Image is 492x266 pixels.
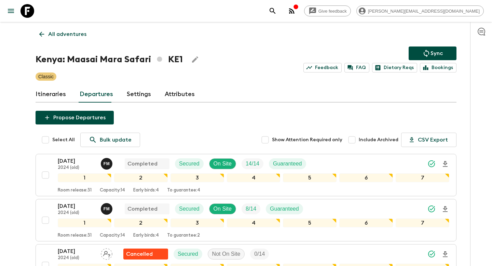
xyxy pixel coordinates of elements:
[273,160,302,168] p: Guaranteed
[427,250,436,258] svg: Synced Successfully
[246,205,256,213] p: 8 / 14
[409,46,456,60] button: Sync adventure departures to the booking engine
[58,255,95,261] p: 2024 (old)
[127,86,151,103] a: Settings
[396,218,449,227] div: 7
[266,4,279,18] button: search adventures
[58,233,92,238] p: Room release: 31
[304,5,351,16] a: Give feedback
[339,173,393,182] div: 6
[58,247,95,255] p: [DATE]
[227,173,281,182] div: 4
[52,136,75,143] span: Select All
[175,203,204,214] div: Secured
[170,218,224,227] div: 3
[58,165,95,171] p: 2024 (old)
[80,133,140,147] a: Bulk update
[209,158,236,169] div: On Site
[58,218,111,227] div: 1
[441,160,449,168] svg: Download Onboarding
[126,250,153,258] p: Cancelled
[242,158,263,169] div: Trip Fill
[127,205,158,213] p: Completed
[114,218,168,227] div: 2
[100,233,125,238] p: Capacity: 14
[58,173,111,182] div: 1
[123,249,168,260] div: Flash Pack cancellation
[272,136,342,143] span: Show Attention Required only
[114,173,168,182] div: 2
[58,210,95,216] p: 2024 (old)
[36,199,456,241] button: [DATE]2024 (old)Fanuel MainaCompletedSecuredOn SiteTrip FillGuaranteed1234567Room release:31Capac...
[270,205,299,213] p: Guaranteed
[36,53,183,66] h1: Kenya: Maasai Mara Safari KE1
[58,188,92,193] p: Room release: 31
[372,63,417,72] a: Dietary Reqs
[167,233,200,238] p: To guarantee: 2
[242,203,260,214] div: Trip Fill
[167,188,200,193] p: To guarantee: 4
[165,86,195,103] a: Attributes
[339,218,393,227] div: 6
[100,136,132,144] p: Bulk update
[36,111,114,124] button: Propose Departures
[214,205,232,213] p: On Site
[420,63,456,72] a: Bookings
[179,205,200,213] p: Secured
[175,158,204,169] div: Secured
[101,160,114,165] span: Fanuel Maina
[58,157,95,165] p: [DATE]
[315,9,351,14] span: Give feedback
[427,160,436,168] svg: Synced Successfully
[209,203,236,214] div: On Site
[254,250,265,258] p: 0 / 14
[344,63,369,72] a: FAQ
[303,63,342,72] a: Feedback
[38,73,54,80] p: Classic
[364,9,483,14] span: [PERSON_NAME][EMAIL_ADDRESS][DOMAIN_NAME]
[101,250,112,256] span: Assign pack leader
[133,188,159,193] p: Early birds: 4
[178,250,198,258] p: Secured
[133,233,159,238] p: Early birds: 4
[283,173,337,182] div: 5
[58,202,95,210] p: [DATE]
[36,86,66,103] a: Itineraries
[101,205,114,211] span: Fanuel Maina
[212,250,241,258] p: Not On Site
[246,160,259,168] p: 14 / 14
[214,160,232,168] p: On Site
[356,5,484,16] div: [PERSON_NAME][EMAIL_ADDRESS][DOMAIN_NAME]
[36,154,456,196] button: [DATE]2024 (old)Fanuel MainaCompletedSecuredOn SiteTrip FillGuaranteed1234567Room release:31Capac...
[174,249,202,260] div: Secured
[250,249,269,260] div: Trip Fill
[188,53,202,66] button: Edit Adventure Title
[441,205,449,213] svg: Download Onboarding
[359,136,398,143] span: Include Archived
[80,86,113,103] a: Departures
[36,27,90,41] a: All adventures
[127,160,158,168] p: Completed
[227,218,281,227] div: 4
[100,188,125,193] p: Capacity: 14
[441,250,449,258] svg: Download Onboarding
[427,205,436,213] svg: Synced Successfully
[4,4,18,18] button: menu
[401,133,456,147] button: CSV Export
[170,173,224,182] div: 3
[396,173,449,182] div: 7
[430,49,443,57] p: Sync
[283,218,337,227] div: 5
[48,30,86,38] p: All adventures
[208,249,245,260] div: Not On Site
[179,160,200,168] p: Secured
